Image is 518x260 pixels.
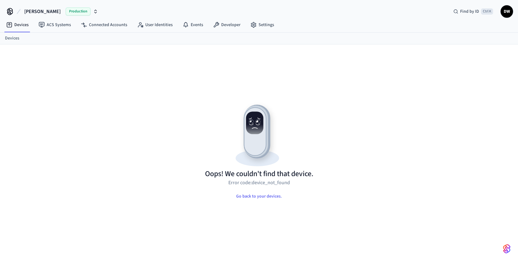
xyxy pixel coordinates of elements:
a: Connected Accounts [76,19,132,30]
a: Devices [5,35,19,42]
h1: Oops! We couldn't find that device. [205,169,313,179]
span: [PERSON_NAME] [24,8,61,15]
span: Production [66,7,91,16]
button: DW [501,5,513,18]
a: ACS Systems [34,19,76,30]
p: Error code: device_not_found [228,179,290,186]
a: Developer [208,19,245,30]
a: User Identities [132,19,178,30]
div: Find by IDCtrl K [448,6,498,17]
a: Settings [245,19,279,30]
img: Resource not found [205,99,313,169]
a: Devices [1,19,34,30]
span: DW [501,6,512,17]
a: Events [178,19,208,30]
span: Ctrl K [481,8,493,15]
button: Go back to your devices. [231,190,287,203]
span: Find by ID [460,8,479,15]
img: SeamLogoGradient.69752ec5.svg [503,244,511,254]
